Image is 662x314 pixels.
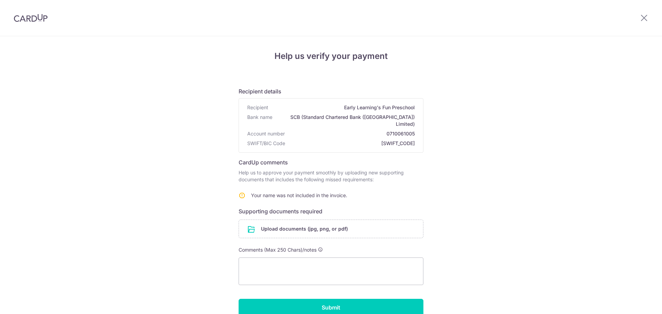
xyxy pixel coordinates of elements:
h6: Supporting documents required [239,207,423,215]
h6: CardUp comments [239,158,423,166]
span: Bank name [247,114,272,128]
span: Your name was not included in the invoice. [251,192,347,198]
h4: Help us verify your payment [239,50,423,62]
span: Early Learning's Fun Preschool [271,104,415,111]
span: Account number [247,130,285,137]
img: CardUp [14,14,48,22]
p: Help us to approve your payment smoothly by uploading new supporting documents that includes the ... [239,169,423,183]
h6: Recipient details [239,87,423,95]
span: [SWIFT_CODE] [288,140,415,147]
div: Upload documents (jpg, png, or pdf) [239,220,423,238]
span: SWIFT/BIC Code [247,140,285,147]
span: Recipient [247,104,268,111]
span: Comments (Max 250 Chars)/notes [239,247,317,253]
span: SCB (Standard Chartered Bank ([GEOGRAPHIC_DATA]) Limited) [275,114,415,128]
span: 0710061005 [288,130,415,137]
